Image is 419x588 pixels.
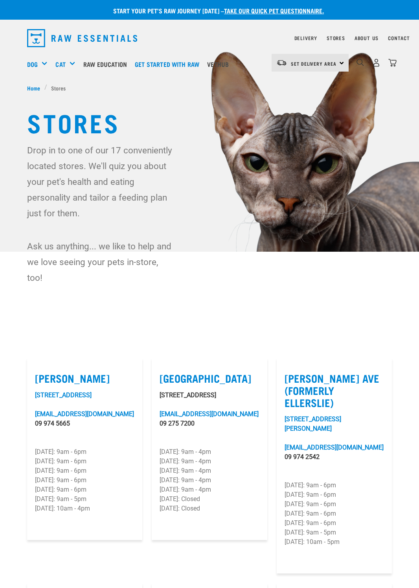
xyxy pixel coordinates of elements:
a: [EMAIL_ADDRESS][DOMAIN_NAME] [160,410,259,418]
a: Stores [327,37,345,39]
p: [DATE]: 9am - 6pm [35,485,134,494]
p: [DATE]: 9am - 5pm [35,494,134,504]
a: Cat [55,59,65,69]
p: [DATE]: 9am - 5pm [285,528,384,537]
a: 09 974 2542 [285,453,320,461]
img: Raw Essentials Logo [27,29,137,47]
a: About Us [355,37,379,39]
p: [DATE]: 9am - 6pm [35,466,134,476]
p: [DATE]: Closed [160,494,259,504]
p: [DATE]: 10am - 4pm [35,504,134,513]
p: [DATE]: 9am - 4pm [160,447,259,457]
span: Set Delivery Area [291,62,336,65]
h1: Stores [27,108,392,136]
a: Get started with Raw [133,48,205,80]
p: [DATE]: 9am - 6pm [35,476,134,485]
a: [EMAIL_ADDRESS][DOMAIN_NAME] [35,410,134,418]
p: [DATE]: 9am - 4pm [160,466,259,476]
p: [DATE]: 9am - 6pm [285,509,384,518]
p: [DATE]: 9am - 6pm [285,500,384,509]
a: [EMAIL_ADDRESS][DOMAIN_NAME] [285,444,384,451]
p: [DATE]: Closed [160,504,259,513]
a: take our quick pet questionnaire. [224,9,324,12]
img: user.png [372,59,380,67]
p: [DATE]: 10am - 5pm [285,537,384,547]
label: [PERSON_NAME] [35,372,134,384]
span: Home [27,84,40,92]
p: [DATE]: 9am - 6pm [35,457,134,466]
label: [GEOGRAPHIC_DATA] [160,372,259,384]
a: Home [27,84,44,92]
label: [PERSON_NAME] Ave (Formerly Ellerslie) [285,372,384,408]
p: [DATE]: 9am - 6pm [285,481,384,490]
a: 09 974 5665 [35,420,70,427]
p: Ask us anything... we like to help and we love seeing your pets in-store, too! [27,238,173,286]
nav: breadcrumbs [27,84,392,92]
a: Contact [388,37,410,39]
p: [DATE]: 9am - 4pm [160,485,259,494]
a: [STREET_ADDRESS] [35,391,92,399]
a: 09 275 7200 [160,420,195,427]
a: Vethub [205,48,235,80]
a: Dog [27,59,38,69]
img: home-icon@2x.png [388,59,397,67]
nav: dropdown navigation [21,26,398,50]
a: Raw Education [81,48,133,80]
a: Delivery [294,37,317,39]
p: [DATE]: 9am - 6pm [285,518,384,528]
img: home-icon-1@2x.png [357,59,364,66]
p: [DATE]: 9am - 4pm [160,476,259,485]
img: van-moving.png [276,59,287,66]
p: [STREET_ADDRESS] [160,391,259,400]
p: [DATE]: 9am - 6pm [285,490,384,500]
a: [STREET_ADDRESS][PERSON_NAME] [285,415,341,432]
p: Drop in to one of our 17 conveniently located stores. We'll quiz you about your pet's health and ... [27,142,173,221]
p: [DATE]: 9am - 4pm [160,457,259,466]
p: [DATE]: 9am - 6pm [35,447,134,457]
